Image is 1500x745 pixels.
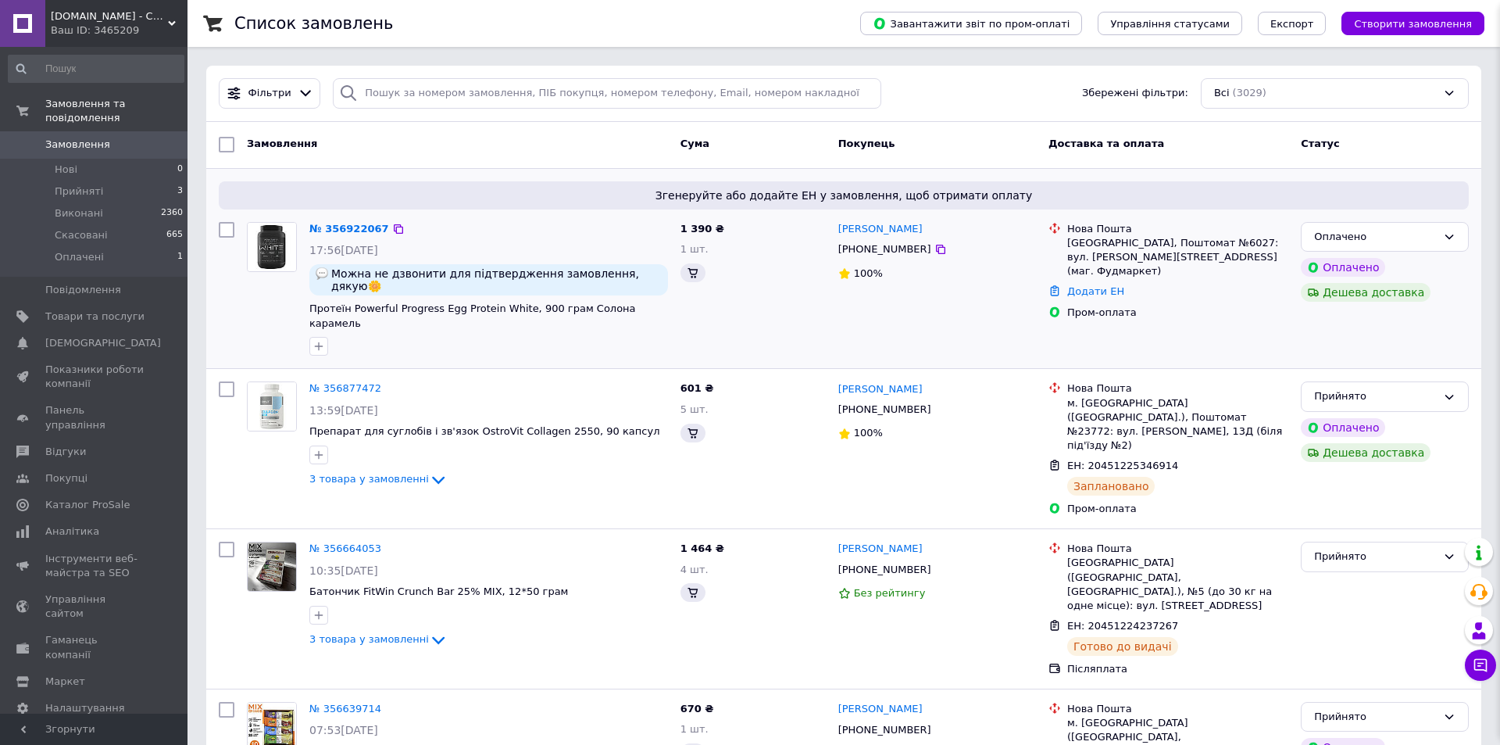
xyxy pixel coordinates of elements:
[1301,443,1430,462] div: Дешева доставка
[838,138,895,149] span: Покупець
[1082,86,1188,101] span: Збережені фільтри:
[1301,418,1385,437] div: Оплачено
[1214,86,1230,101] span: Всі
[45,593,145,621] span: Управління сайтом
[45,445,86,459] span: Відгуки
[45,552,145,580] span: Інструменти веб-майстра та SEO
[1067,542,1288,556] div: Нова Пошта
[680,382,714,394] span: 601 ₴
[1341,12,1484,35] button: Створити замовлення
[835,239,934,260] div: [PHONE_NUMBER]
[1314,229,1437,245] div: Оплачено
[854,427,883,439] span: 100%
[835,560,934,580] div: [PHONE_NUMBER]
[55,228,108,242] span: Скасовані
[1354,18,1472,30] span: Створити замовлення
[309,303,636,329] a: Протеїн Powerful Progress Egg Protein White, 900 грам Солона карамель
[873,16,1070,30] span: Завантажити звіт по пром-оплаті
[45,701,125,715] span: Налаштування
[1326,17,1484,29] a: Створити замовлення
[309,633,429,645] span: 3 товара у замовленні
[1067,477,1155,496] div: Заплановано
[1301,258,1385,277] div: Оплачено
[45,97,187,125] span: Замовлення та повідомлення
[45,525,99,539] span: Аналітика
[1465,650,1496,681] button: Чат з покупцем
[177,184,183,199] span: 3
[1067,396,1288,453] div: м. [GEOGRAPHIC_DATA] ([GEOGRAPHIC_DATA].), Поштомат №23772: вул. [PERSON_NAME], 13Д (біля під'їзд...
[247,542,297,592] a: Фото товару
[8,55,184,83] input: Пошук
[680,564,709,575] span: 4 шт.
[45,363,145,391] span: Показники роботи компанії
[1314,709,1437,725] div: Прийнято
[45,138,110,152] span: Замовлення
[860,12,1082,35] button: Завантажити звіт по пром-оплаті
[1301,138,1340,149] span: Статус
[55,184,103,199] span: Прийняті
[309,404,378,417] span: 13:59[DATE]
[248,86,291,101] span: Фільтри
[1067,702,1288,716] div: Нова Пошта
[1258,12,1327,35] button: Експорт
[309,724,378,736] span: 07:53[DATE]
[309,473,448,485] a: 3 товара у замовленні
[248,543,296,591] img: Фото товару
[680,403,709,415] span: 5 шт.
[247,138,317,149] span: Замовлення
[309,564,378,577] span: 10:35[DATE]
[1067,222,1288,236] div: Нова Пошта
[166,228,183,242] span: 665
[1110,18,1230,30] span: Управління статусами
[835,399,934,420] div: [PHONE_NUMBER]
[680,138,709,149] span: Cума
[177,163,183,177] span: 0
[309,425,659,437] a: Препарат для суглобів і зв'язок OstroVit Collagen 2550, 90 капсул
[1301,283,1430,302] div: Дешева доставка
[1067,556,1288,613] div: [GEOGRAPHIC_DATA] ([GEOGRAPHIC_DATA], [GEOGRAPHIC_DATA].), №5 (до 30 кг на одне місце): вул. [STR...
[680,243,709,255] span: 1 шт.
[1067,381,1288,396] div: Нова Пошта
[838,222,923,237] a: [PERSON_NAME]
[838,382,923,397] a: [PERSON_NAME]
[835,720,934,740] div: [PHONE_NUMBER]
[680,223,724,235] span: 1 390 ₴
[838,542,923,557] a: [PERSON_NAME]
[45,675,85,689] span: Маркет
[838,702,923,717] a: [PERSON_NAME]
[55,163,77,177] span: Нові
[1067,285,1124,297] a: Додати ЕН
[51,9,168,23] span: superbody.in.ua - Спортивне харчування та аксесуари для спортсменів і не тільки!
[309,586,568,597] a: Батончик FitWin Crunch Bar 25% MIX, 12*50 грам
[1067,306,1288,320] div: Пром-оплата
[333,78,881,109] input: Пошук за номером замовлення, ПІБ покупця, номером телефону, Email, номером накладної
[1067,460,1178,471] span: ЕН: 20451225346914
[1067,662,1288,676] div: Післяплата
[309,223,389,235] a: № 356922067
[45,283,121,297] span: Повідомлення
[247,381,297,432] a: Фото товару
[1067,502,1288,516] div: Пром-оплата
[45,471,87,485] span: Покупці
[45,310,145,324] span: Товари та послуги
[1314,549,1437,565] div: Прийнято
[1067,637,1178,656] div: Готово до видачі
[177,250,183,264] span: 1
[1067,236,1288,279] div: [GEOGRAPHIC_DATA], Поштомат №6027: вул. [PERSON_NAME][STREET_ADDRESS] (маг. Фудмаркет)
[55,206,103,220] span: Виконані
[247,222,297,272] a: Фото товару
[1270,18,1314,30] span: Експорт
[854,267,883,279] span: 100%
[309,543,381,554] a: № 356664053
[45,633,145,661] span: Гаманець компанії
[316,267,328,280] img: :speech_balloon:
[51,23,187,38] div: Ваш ID: 3465209
[55,250,104,264] span: Оплачені
[309,703,381,715] a: № 356639714
[45,403,145,432] span: Панель управління
[248,223,296,271] img: Фото товару
[161,206,183,220] span: 2360
[45,498,130,512] span: Каталог ProSale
